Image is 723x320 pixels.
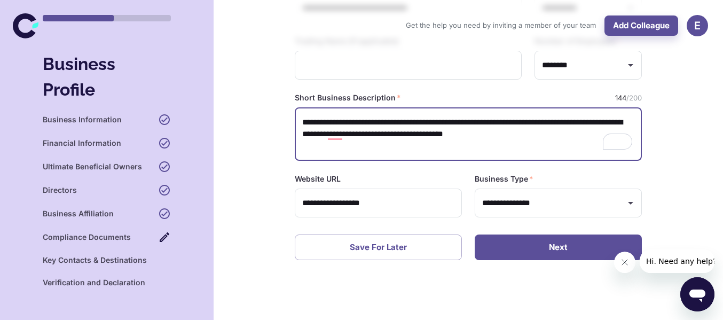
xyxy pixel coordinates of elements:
[623,196,638,210] button: Open
[43,277,145,288] h6: Verification and Declaration
[604,15,678,36] button: Add Colleague
[43,184,77,196] h6: Directors
[43,254,147,266] h6: Key Contacts & Destinations
[406,20,596,31] span: Get the help you need by inviting a member of your team
[687,15,708,36] button: E
[302,116,634,152] textarea: To enrich screen reader interactions, please activate Accessibility in Grammarly extension settings
[680,277,714,311] iframe: Button to launch messaging window
[475,174,533,184] label: Business Type
[43,114,122,126] h6: Business Information
[475,235,642,260] button: Next
[614,252,635,273] iframe: Close message
[43,208,114,220] h6: Business Affiliation
[295,174,341,184] label: Website URL
[295,235,462,260] button: Save for Later
[623,58,638,73] button: Open
[640,249,714,273] iframe: Message from company
[615,93,642,104] span: /200
[43,51,171,103] h4: Business Profile
[295,92,401,103] label: Short Business Description
[43,137,121,149] h6: Financial Information
[43,231,131,243] h6: Compliance Documents
[615,93,626,102] span: 144
[43,161,142,173] h6: Ultimate Beneficial Owners
[6,7,77,16] span: Hi. Need any help?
